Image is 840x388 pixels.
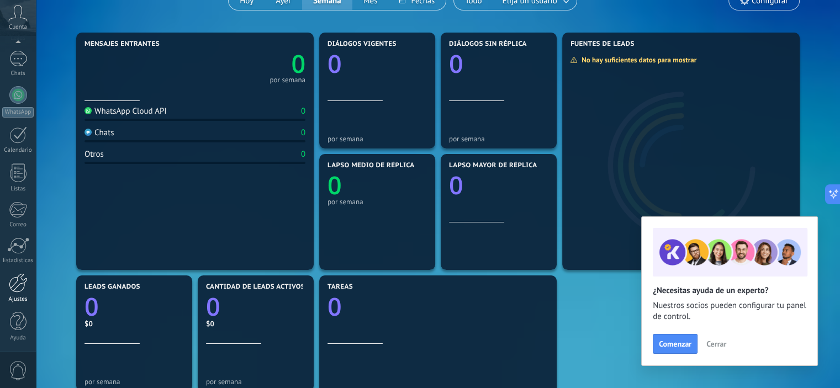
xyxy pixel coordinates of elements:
span: Fuentes de leads [570,40,635,48]
div: Calendario [2,147,34,154]
span: Nuestros socios pueden configurar tu panel de control. [653,300,806,322]
span: Cerrar [706,340,726,348]
span: Mensajes entrantes [84,40,160,48]
div: $0 [84,319,184,328]
div: por semana [327,135,427,143]
button: Comenzar [653,334,698,354]
div: WhatsApp Cloud API [84,106,167,116]
div: WhatsApp [2,107,34,118]
div: por semana [84,378,184,386]
span: Leads ganados [84,283,140,291]
div: Ajustes [2,296,34,303]
span: Diálogos sin réplica [449,40,527,48]
div: Listas [2,185,34,193]
div: $0 [206,319,305,328]
span: Cantidad de leads activos [206,283,305,291]
div: por semana [449,135,548,143]
text: 0 [449,47,463,81]
div: por semana [270,77,305,83]
a: 0 [195,47,305,81]
text: 0 [84,290,99,323]
div: Ayuda [2,334,34,342]
span: Comenzar [659,340,691,348]
text: 0 [327,290,342,323]
div: 0 [301,106,305,116]
div: por semana [327,198,427,206]
text: 0 [327,47,342,81]
img: Chats [84,129,92,136]
div: Correo [2,221,34,228]
div: Estadísticas [2,257,34,264]
a: 0 [84,290,184,323]
span: Lapso medio de réplica [327,162,415,169]
a: 0 [327,290,548,323]
text: 0 [449,168,463,202]
span: Diálogos vigentes [327,40,397,48]
div: Otros [84,149,104,160]
div: Chats [84,127,114,138]
text: 0 [327,168,342,202]
a: 0 [206,290,305,323]
span: Cuenta [9,24,27,31]
text: 0 [206,290,220,323]
text: 0 [291,47,305,81]
div: No hay suficientes datos para mostrar [570,55,704,65]
div: 0 [301,149,305,160]
div: Chats [2,70,34,77]
button: Cerrar [701,336,731,352]
img: WhatsApp Cloud API [84,107,92,114]
span: Lapso mayor de réplica [449,162,537,169]
h2: ¿Necesitas ayuda de un experto? [653,285,806,296]
div: por semana [206,378,305,386]
div: 0 [301,127,305,138]
span: Tareas [327,283,353,291]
